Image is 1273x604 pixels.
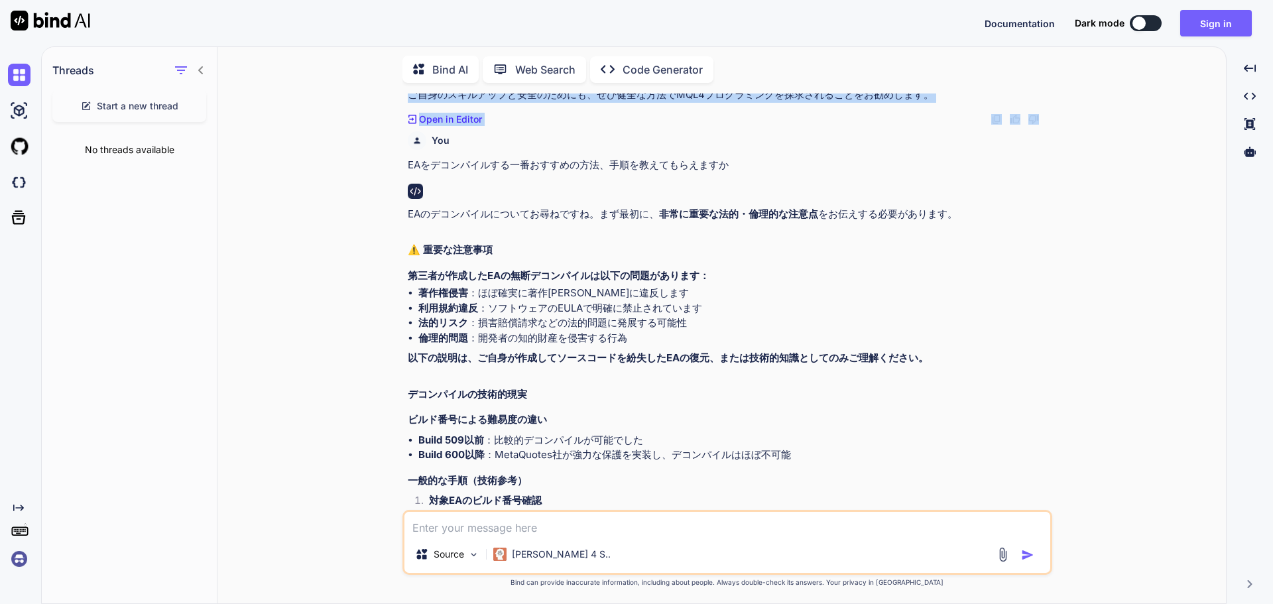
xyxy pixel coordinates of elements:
img: icon [1021,548,1034,562]
img: like [1010,114,1020,125]
img: ai-studio [8,99,30,122]
li: ：ソフトウェアのEULAで明確に禁止されています [418,301,1050,316]
p: Code Generator [623,62,703,78]
h3: ビルド番号による難易度の違い [408,412,1050,428]
p: Open in Editor [419,113,482,126]
li: ：ほぼ確実に著作[PERSON_NAME]に違反します [418,286,1050,301]
span: Documentation [985,18,1055,29]
h6: You [432,134,450,147]
strong: 著作権侵害 [418,286,468,299]
strong: Build 509以前 [418,434,484,446]
p: Bind can provide inaccurate information, including about people. Always double-check its answers.... [402,577,1052,587]
strong: 対象EAのビルド番号確認 [429,494,542,507]
img: attachment [995,547,1010,562]
li: ：損害賠償請求などの法的問題に発展する可能性 [418,316,1050,331]
button: Sign in [1180,10,1252,36]
strong: 以下の説明は、ご自身が作成してソースコードを紛失したEAの復元、または技術的知識としてのみご理解ください。 [408,351,928,364]
p: Bind AI [432,62,468,78]
li: ファイルのプロパティから推測 [440,509,1050,525]
h2: ⚠️ 重要な注意事項 [408,243,1050,258]
strong: Build 600以降 [418,448,485,461]
img: Pick Models [468,549,479,560]
img: Bind AI [11,11,90,30]
p: EAのデコンパイルについてお尋ねですね。まず最初に、 をお伝えする必要があります。 [408,207,1050,222]
strong: 法的リスク [418,316,468,329]
li: ：比較的デコンパイルが可能でした [418,433,1050,448]
img: dislike [1028,114,1039,125]
strong: 倫理的問題 [418,332,468,344]
img: githubLight [8,135,30,158]
span: Dark mode [1075,17,1124,30]
h1: Threads [52,62,94,78]
p: ご自身のスキルアップと安全のためにも、ぜひ健全な方法でMQL4プログラミングを探求されることをお勧めします。 [408,88,1050,103]
img: signin [8,548,30,570]
img: darkCloudIdeIcon [8,171,30,194]
img: Claude 4 Sonnet [493,548,507,561]
span: Start a new thread [97,99,178,113]
button: Documentation [985,17,1055,30]
img: copy [991,114,1002,125]
h2: デコンパイルの技術的現実 [408,387,1050,402]
strong: 利用規約違反 [418,302,478,314]
p: EAをデコンパイルする一番おすすめの方法、手順を教えてもらえますか [408,158,1050,173]
strong: 第三者が作成したEAの無断デコンパイルは以下の問題があります： [408,269,709,282]
p: Source [434,548,464,561]
p: Web Search [515,62,576,78]
h3: 一般的な手順（技術参考） [408,473,1050,489]
div: No threads available [42,133,217,167]
strong: 非常に重要な法的・倫理的な注意点 [659,208,818,220]
li: ：開発者の知的財産を侵害する行為 [418,331,1050,346]
p: [PERSON_NAME] 4 S.. [512,548,611,561]
img: chat [8,64,30,86]
li: ：MetaQuotes社が強力な保護を実装し、デコンパイルはほぼ不可能 [418,448,1050,463]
